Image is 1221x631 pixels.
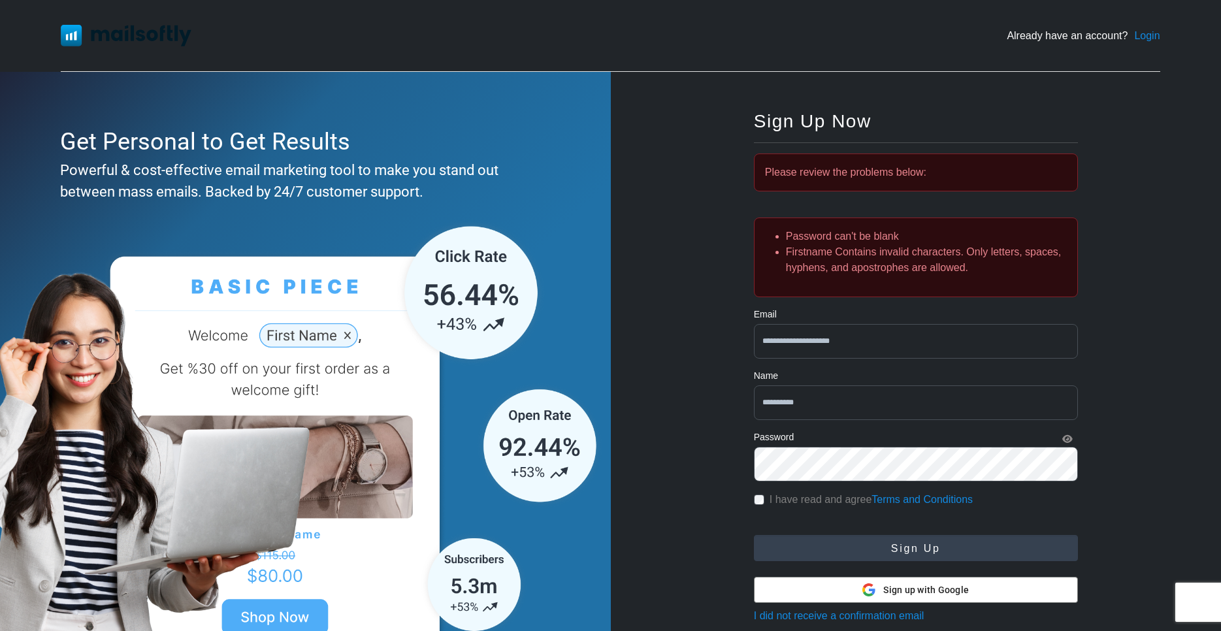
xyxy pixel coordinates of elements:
button: Sign Up [754,535,1078,561]
div: Powerful & cost-effective email marketing tool to make you stand out between mass emails. Backed ... [60,159,544,202]
a: I did not receive a confirmation email [754,610,924,621]
div: Already have an account? [1007,28,1160,44]
li: Password can't be blank [786,229,1067,244]
span: Sign up with Google [883,583,969,597]
a: Terms and Conditions [871,494,973,505]
a: Login [1134,28,1160,44]
i: Show Password [1062,434,1073,444]
label: Password [754,430,794,444]
span: Sign Up Now [754,111,871,131]
label: Name [754,369,778,383]
div: Get Personal to Get Results [60,124,544,159]
img: Mailsoftly [61,25,191,46]
div: Please review the problems below: [754,154,1078,191]
button: Sign up with Google [754,577,1078,603]
label: Email [754,308,777,321]
label: I have read and agree [770,492,973,508]
li: Firstname Contains invalid characters. Only letters, spaces, hyphens, and apostrophes are allowed. [786,244,1067,276]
